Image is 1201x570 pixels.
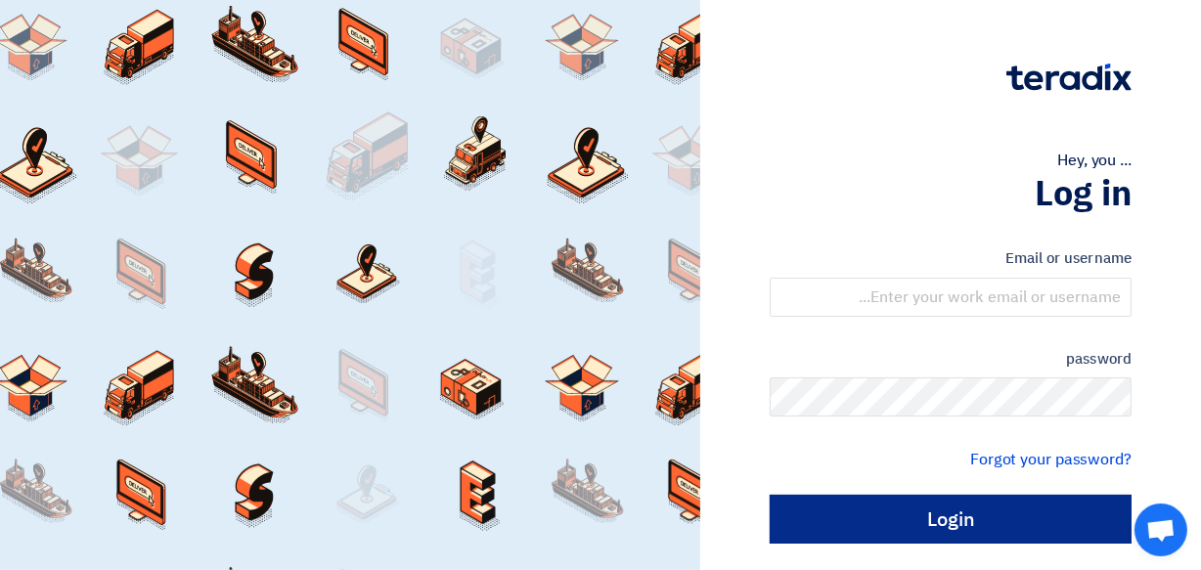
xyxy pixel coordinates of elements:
[1005,247,1132,269] font: Email or username
[1057,149,1132,172] font: Hey, you ...
[970,448,1132,471] a: Forgot your password?
[1006,64,1132,91] img: Teradix logo
[770,278,1132,317] input: Enter your work email or username...
[770,495,1132,544] input: Login
[1035,167,1132,220] font: Log in
[1066,348,1132,370] font: password
[1134,504,1187,556] a: Open chat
